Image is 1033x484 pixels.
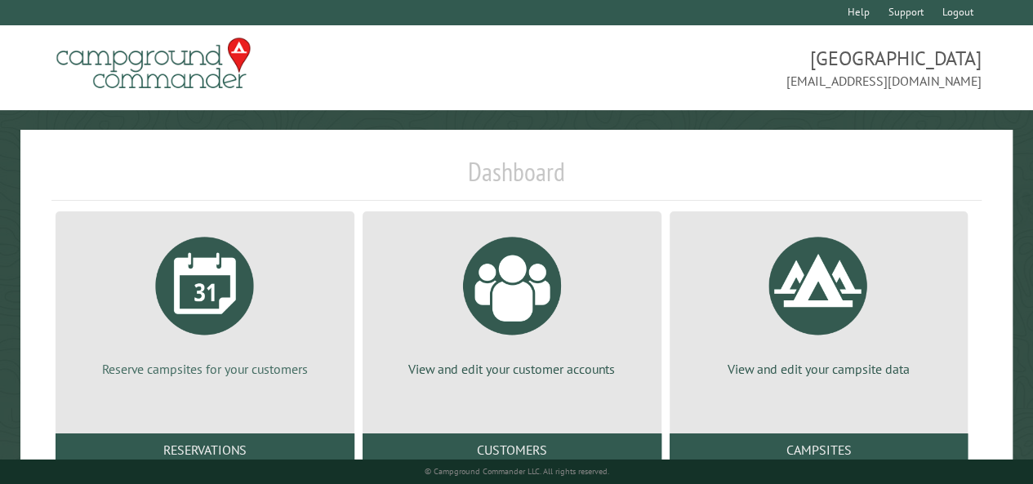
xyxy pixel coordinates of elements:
[670,433,968,466] a: Campsites
[75,224,335,378] a: Reserve campsites for your customers
[689,360,949,378] p: View and edit your campsite data
[75,360,335,378] p: Reserve campsites for your customers
[689,224,949,378] a: View and edit your campsite data
[363,433,661,466] a: Customers
[382,360,642,378] p: View and edit your customer accounts
[51,32,256,95] img: Campground Commander
[51,156,982,201] h1: Dashboard
[56,433,354,466] a: Reservations
[424,466,608,477] small: © Campground Commander LLC. All rights reserved.
[382,224,642,378] a: View and edit your customer accounts
[517,45,982,91] span: [GEOGRAPHIC_DATA] [EMAIL_ADDRESS][DOMAIN_NAME]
